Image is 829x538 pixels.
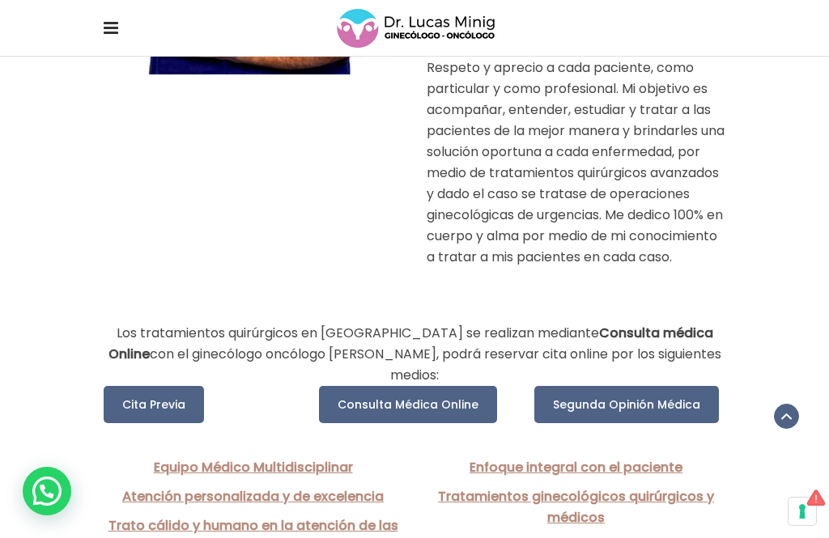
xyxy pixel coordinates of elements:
[335,6,497,50] img: Mobile Logo
[104,386,204,423] a: Cita Previa
[338,396,478,413] span: Consulta Médica Online
[122,396,185,413] span: Cita Previa
[470,458,682,477] a: Enfoque integral con el paciente
[23,467,71,515] div: WhatsApp contact
[104,323,725,386] p: Los tratamientos quirúrgicos en [GEOGRAPHIC_DATA] se realizan mediante con el ginecólogo oncólogo...
[534,386,719,423] a: Segunda Opinión Médica
[438,487,714,527] a: Tratamientos ginecológicos quirúrgicos y médicos
[122,487,384,506] a: Atención personalizada y de excelencia
[553,396,700,413] span: Segunda Opinión Médica
[319,386,497,423] a: Consulta Médica Online
[154,458,353,477] a: Equipo Médico Multidisciplinar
